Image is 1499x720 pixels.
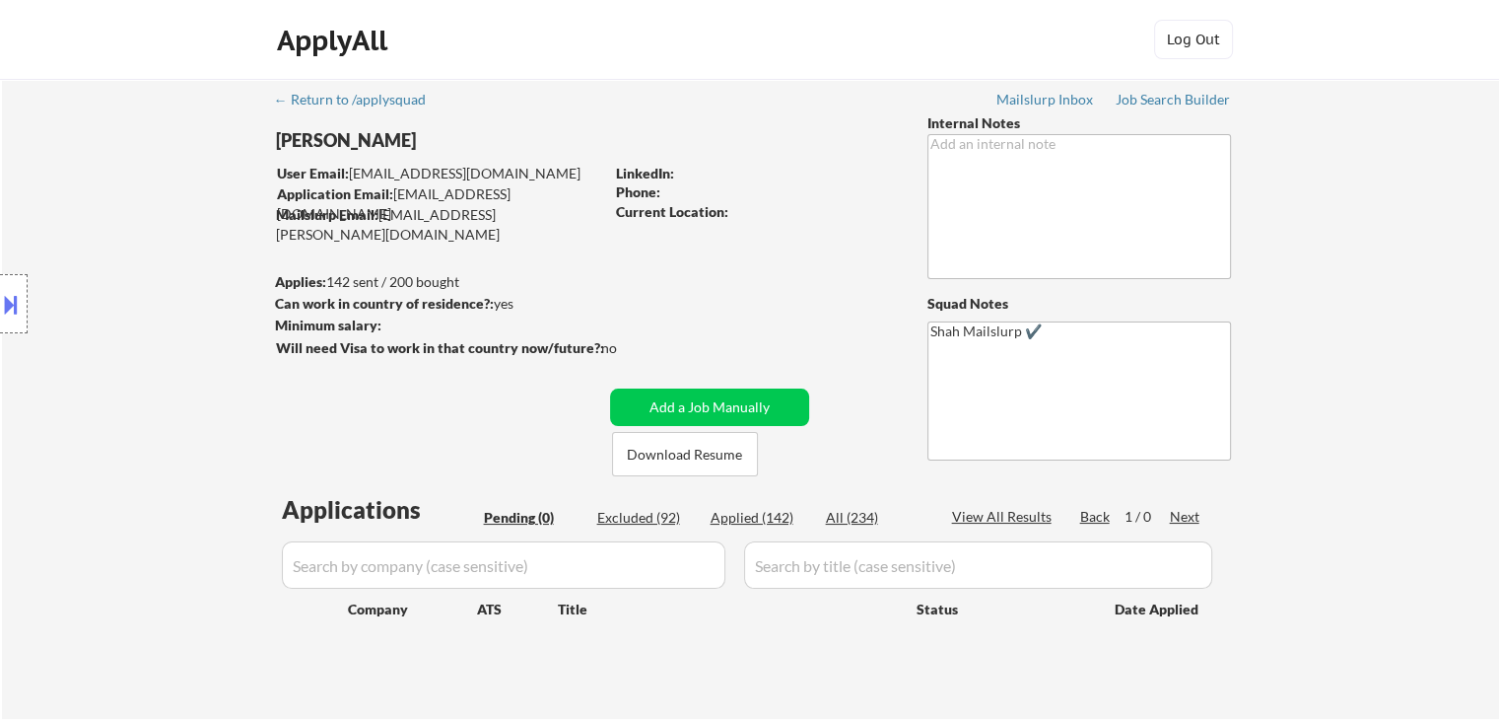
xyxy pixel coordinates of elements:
[274,92,444,111] a: ← Return to /applysquad
[282,541,725,589] input: Search by company (case sensitive)
[601,338,657,358] div: no
[276,205,603,244] div: [EMAIL_ADDRESS][PERSON_NAME][DOMAIN_NAME]
[826,508,924,528] div: All (234)
[274,93,444,107] div: ← Return to /applysquad
[348,600,477,619] div: Company
[917,591,1086,626] div: Status
[275,294,597,314] div: yes
[277,164,603,183] div: [EMAIL_ADDRESS][DOMAIN_NAME]
[277,24,393,57] div: ApplyAll
[282,498,477,522] div: Applications
[558,600,898,619] div: Title
[484,508,582,528] div: Pending (0)
[711,508,809,528] div: Applied (142)
[276,339,604,356] strong: Will need Visa to work in that country now/future?:
[275,295,494,312] strong: Can work in country of residence?:
[1124,507,1170,527] div: 1 / 0
[616,165,674,181] strong: LinkedIn:
[1116,92,1231,111] a: Job Search Builder
[275,272,603,292] div: 142 sent / 200 bought
[927,294,1231,314] div: Squad Notes
[1080,507,1112,527] div: Back
[277,184,603,223] div: [EMAIL_ADDRESS][DOMAIN_NAME]
[616,203,728,220] strong: Current Location:
[927,113,1231,133] div: Internal Notes
[597,508,696,528] div: Excluded (92)
[477,600,558,619] div: ATS
[616,183,660,200] strong: Phone:
[744,541,1212,589] input: Search by title (case sensitive)
[1116,93,1231,107] div: Job Search Builder
[276,128,681,153] div: [PERSON_NAME]
[612,432,758,476] button: Download Resume
[996,92,1095,111] a: Mailslurp Inbox
[610,389,809,426] button: Add a Job Manually
[1154,20,1233,59] button: Log Out
[996,93,1095,107] div: Mailslurp Inbox
[952,507,1057,527] div: View All Results
[1170,507,1201,527] div: Next
[1115,600,1201,619] div: Date Applied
